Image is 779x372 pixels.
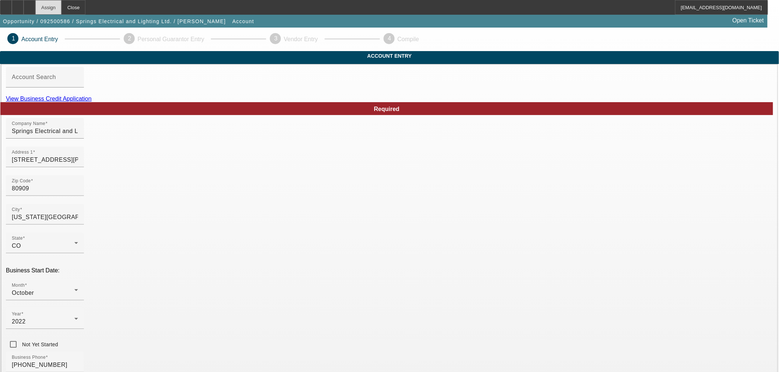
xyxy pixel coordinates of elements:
span: CO [12,243,21,249]
a: View Business Credit Application [6,96,92,102]
mat-label: Address 1 [12,150,33,155]
mat-label: State [12,236,23,241]
a: Open Ticket [730,14,767,27]
button: Account [230,15,256,28]
p: Vendor Entry [284,36,318,43]
mat-label: City [12,207,20,212]
span: 4 [388,35,391,42]
label: Not Yet Started [21,341,58,348]
span: October [12,290,34,296]
span: Required [374,106,399,112]
p: Compile [398,36,419,43]
mat-label: Zip Code [12,179,31,183]
span: Opportunity / 092500586 / Springs Electrical and Lighting Ltd. / [PERSON_NAME] [3,18,226,24]
p: Business Start Date: [6,267,773,274]
p: Account Entry [21,36,58,43]
mat-label: Account Search [12,74,56,80]
p: Personal Guarantor Entry [138,36,204,43]
mat-label: Month [12,283,25,288]
mat-label: Year [12,312,21,316]
span: 1 [12,35,15,42]
span: 2 [128,35,131,42]
span: 3 [274,35,278,42]
mat-label: Business Phone [12,355,46,360]
mat-label: Company Name [12,121,45,126]
span: Account [232,18,254,24]
span: Account Entry [6,53,773,59]
span: 2022 [12,318,26,325]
